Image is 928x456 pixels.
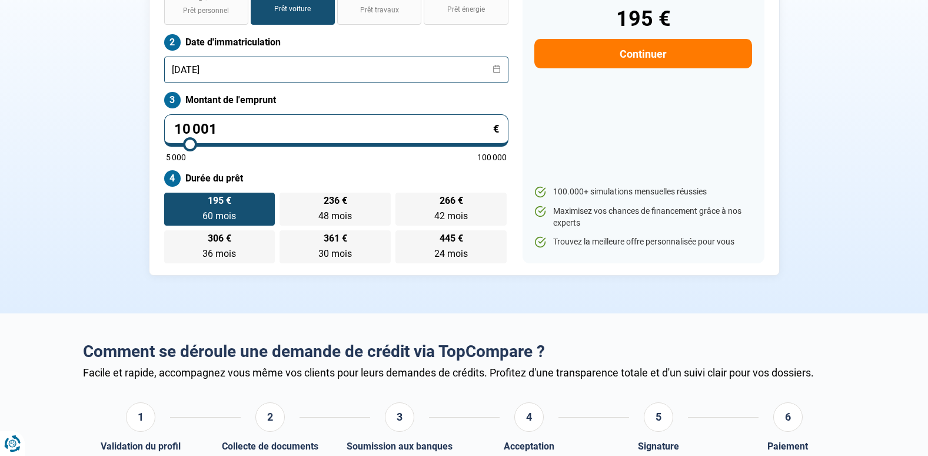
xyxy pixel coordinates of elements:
[324,196,347,206] span: 236 €
[318,248,352,259] span: 30 mois
[183,6,229,16] span: Prêt personnel
[638,441,679,452] div: Signature
[534,206,751,229] li: Maximisez vos chances de financement grâce à nos experts
[434,248,468,259] span: 24 mois
[347,441,453,452] div: Soumission aux banques
[534,8,751,29] div: 195 €
[318,210,352,222] span: 48 mois
[514,402,544,432] div: 4
[202,248,236,259] span: 36 mois
[164,92,508,108] label: Montant de l'emprunt
[385,402,414,432] div: 3
[166,153,186,161] span: 5 000
[493,124,499,134] span: €
[440,196,463,206] span: 266 €
[534,39,751,68] button: Continuer
[222,441,318,452] div: Collecte de documents
[274,4,311,14] span: Prêt voiture
[126,402,155,432] div: 1
[534,186,751,198] li: 100.000+ simulations mensuelles réussies
[360,5,399,15] span: Prêt travaux
[447,5,485,15] span: Prêt énergie
[644,402,673,432] div: 5
[208,196,231,206] span: 195 €
[164,34,508,51] label: Date d'immatriculation
[208,234,231,243] span: 306 €
[255,402,285,432] div: 2
[767,441,808,452] div: Paiement
[101,441,181,452] div: Validation du profil
[773,402,803,432] div: 6
[83,366,846,379] div: Facile et rapide, accompagnez vous même vos clients pour leurs demandes de crédits. Profitez d'un...
[83,342,846,362] h2: Comment se déroule une demande de crédit via TopCompare ?
[202,210,236,222] span: 60 mois
[477,153,507,161] span: 100 000
[534,236,751,248] li: Trouvez la meilleure offre personnalisée pour vous
[440,234,463,243] span: 445 €
[164,170,508,187] label: Durée du prêt
[164,57,508,83] input: jj/mm/aaaa
[434,210,468,222] span: 42 mois
[504,441,554,452] div: Acceptation
[324,234,347,243] span: 361 €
